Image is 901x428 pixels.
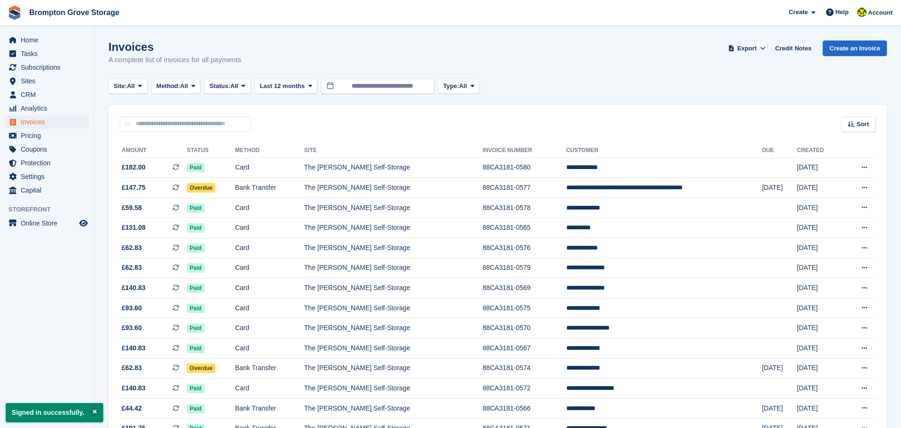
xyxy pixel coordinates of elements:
[443,81,459,91] span: Type:
[21,61,77,74] span: Subscriptions
[5,61,89,74] a: menu
[127,81,135,91] span: All
[235,178,304,198] td: Bank Transfer
[187,223,204,233] span: Paid
[235,318,304,339] td: Card
[108,55,241,65] p: A complete list of invoices for all payments
[187,183,215,193] span: Overdue
[122,243,142,253] span: £62.83
[5,33,89,47] a: menu
[5,102,89,115] a: menu
[122,383,146,393] span: £140.83
[21,33,77,47] span: Home
[482,278,566,299] td: 88CA3181-0569
[304,398,482,419] td: The [PERSON_NAME] Self-Storage
[482,158,566,178] td: 88CA3181-0580
[122,162,146,172] span: £182.00
[78,218,89,229] a: Preview store
[231,81,239,91] span: All
[762,358,797,379] td: [DATE]
[797,339,842,359] td: [DATE]
[797,158,842,178] td: [DATE]
[304,238,482,258] td: The [PERSON_NAME] Self-Storage
[187,203,204,213] span: Paid
[5,143,89,156] a: menu
[482,258,566,278] td: 88CA3181-0579
[438,79,479,94] button: Type: All
[235,379,304,399] td: Card
[21,170,77,183] span: Settings
[304,258,482,278] td: The [PERSON_NAME] Self-Storage
[482,178,566,198] td: 88CA3181-0577
[122,263,142,273] span: £62.83
[482,318,566,339] td: 88CA3181-0570
[235,339,304,359] td: Card
[304,278,482,299] td: The [PERSON_NAME] Self-Storage
[120,143,187,158] th: Amount
[726,40,768,56] button: Export
[122,203,142,213] span: £59.58
[235,278,304,299] td: Card
[235,198,304,218] td: Card
[187,404,204,413] span: Paid
[108,79,148,94] button: Site: All
[122,363,142,373] span: £62.83
[187,363,215,373] span: Overdue
[122,223,146,233] span: £131.08
[797,143,842,158] th: Created
[21,115,77,129] span: Invoices
[482,198,566,218] td: 88CA3181-0578
[737,44,757,53] span: Export
[762,143,797,158] th: Due
[797,379,842,399] td: [DATE]
[304,218,482,238] td: The [PERSON_NAME] Self-Storage
[151,79,201,94] button: Method: All
[235,258,304,278] td: Card
[235,158,304,178] td: Card
[482,398,566,419] td: 88CA3181-0566
[122,343,146,353] span: £140.83
[762,178,797,198] td: [DATE]
[122,404,142,413] span: £44.42
[304,143,482,158] th: Site
[21,102,77,115] span: Analytics
[255,79,317,94] button: Last 12 months
[835,8,849,17] span: Help
[482,143,566,158] th: Invoice Number
[797,258,842,278] td: [DATE]
[482,358,566,379] td: 88CA3181-0574
[5,129,89,142] a: menu
[187,384,204,393] span: Paid
[235,238,304,258] td: Card
[304,178,482,198] td: The [PERSON_NAME] Self-Storage
[21,129,77,142] span: Pricing
[797,178,842,198] td: [DATE]
[122,283,146,293] span: £140.83
[857,120,869,129] span: Sort
[122,183,146,193] span: £147.75
[187,163,204,172] span: Paid
[235,298,304,318] td: Card
[114,81,127,91] span: Site:
[21,156,77,170] span: Protection
[108,40,241,53] h1: Invoices
[180,81,188,91] span: All
[797,358,842,379] td: [DATE]
[857,8,867,17] img: Marie Cavalier
[797,218,842,238] td: [DATE]
[482,298,566,318] td: 88CA3181-0575
[304,298,482,318] td: The [PERSON_NAME] Self-Storage
[762,398,797,419] td: [DATE]
[789,8,808,17] span: Create
[304,198,482,218] td: The [PERSON_NAME] Self-Storage
[21,217,77,230] span: Online Store
[25,5,123,20] a: Brompton Grove Storage
[21,143,77,156] span: Coupons
[204,79,250,94] button: Status: All
[797,198,842,218] td: [DATE]
[797,298,842,318] td: [DATE]
[797,398,842,419] td: [DATE]
[21,184,77,197] span: Capital
[482,218,566,238] td: 88CA3181-0565
[122,323,142,333] span: £93.60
